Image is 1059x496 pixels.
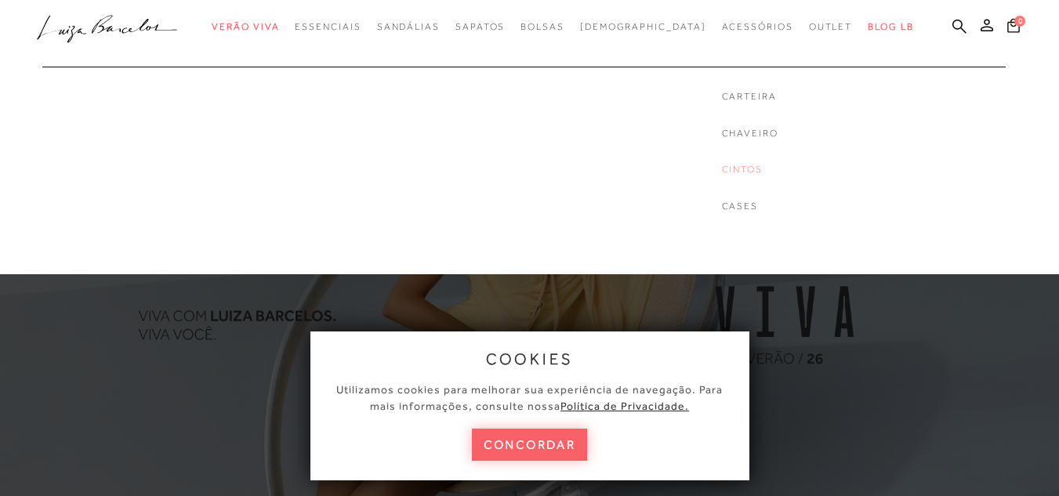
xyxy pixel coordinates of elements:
a: noSubCategoriesText [722,127,778,140]
a: noSubCategoriesText [580,13,706,42]
a: noSubCategoriesText [722,200,778,213]
button: 0 [1003,17,1025,38]
a: noSubCategoriesText [722,163,778,176]
span: Essenciais [295,21,361,32]
span: [DEMOGRAPHIC_DATA] [580,21,706,32]
a: categoryNavScreenReaderText [520,13,564,42]
a: categoryNavScreenReaderText [377,13,440,42]
a: categoryNavScreenReaderText [722,13,793,42]
a: Política de Privacidade. [560,400,689,412]
span: Utilizamos cookies para melhorar sua experiência de navegação. Para mais informações, consulte nossa [336,383,723,412]
span: Outlet [809,21,853,32]
span: BLOG LB [868,21,913,32]
a: BLOG LB [868,13,913,42]
a: categoryNavScreenReaderText [809,13,853,42]
span: cookies [486,350,574,367]
a: categoryNavScreenReaderText [455,13,505,42]
span: Sapatos [455,21,505,32]
button: concordar [472,429,588,461]
span: 0 [1014,16,1025,27]
span: Verão Viva [212,21,279,32]
a: noSubCategoriesText [722,90,778,103]
a: categoryNavScreenReaderText [295,13,361,42]
span: Acessórios [722,21,793,32]
a: categoryNavScreenReaderText [212,13,279,42]
span: Bolsas [520,21,564,32]
span: Sandálias [377,21,440,32]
